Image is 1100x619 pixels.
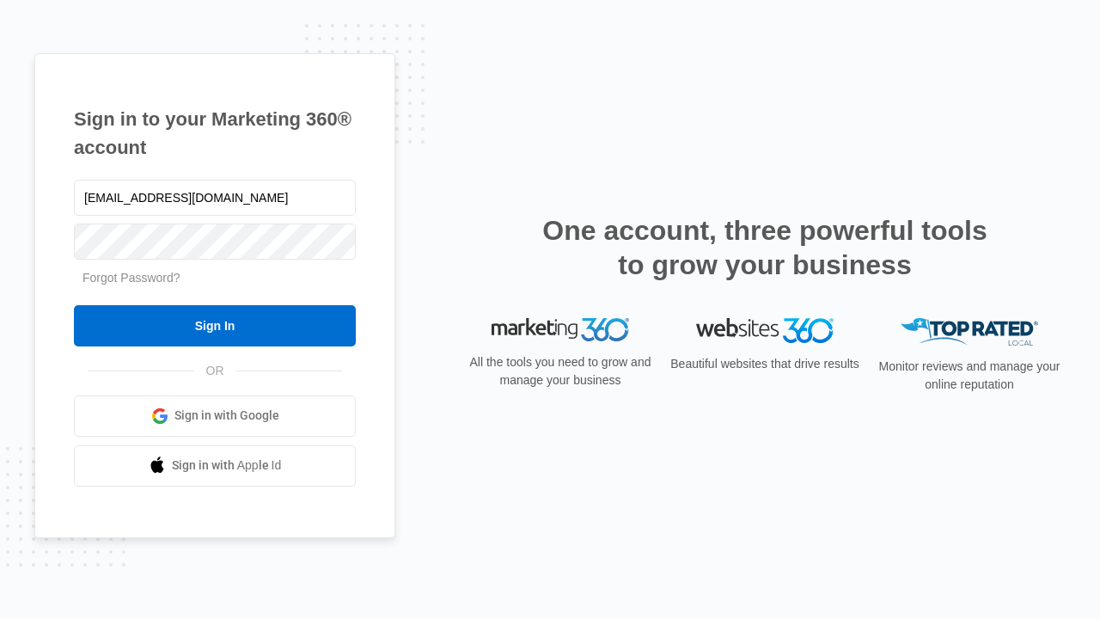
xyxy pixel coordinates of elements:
[696,318,834,343] img: Websites 360
[537,213,993,282] h2: One account, three powerful tools to grow your business
[464,353,657,389] p: All the tools you need to grow and manage your business
[74,105,356,162] h1: Sign in to your Marketing 360® account
[492,318,629,342] img: Marketing 360
[901,318,1038,346] img: Top Rated Local
[194,362,236,380] span: OR
[74,445,356,487] a: Sign in with Apple Id
[172,457,282,475] span: Sign in with Apple Id
[74,395,356,437] a: Sign in with Google
[873,358,1066,394] p: Monitor reviews and manage your online reputation
[82,271,180,285] a: Forgot Password?
[174,407,279,425] span: Sign in with Google
[74,305,356,346] input: Sign In
[669,355,861,373] p: Beautiful websites that drive results
[74,180,356,216] input: Email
